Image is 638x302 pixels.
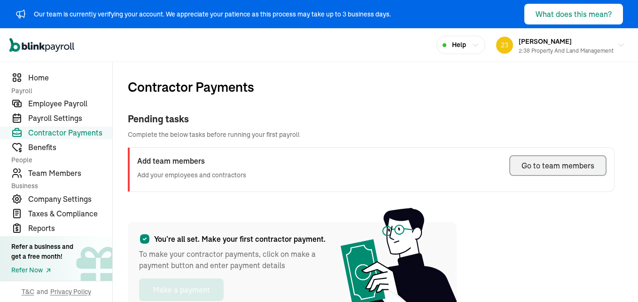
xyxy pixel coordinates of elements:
[28,167,112,179] span: Team Members
[28,223,112,234] span: Reports
[28,208,112,219] span: Taxes & Compliance
[452,40,466,50] span: Help
[154,233,326,245] span: You’re all set. Make your first contractor payment.
[28,127,112,138] span: Contractor Payments
[509,155,607,176] button: Go to team members
[536,8,612,20] div: What does this mean?
[11,242,73,262] div: Refer a business and get a free month!
[11,86,107,95] span: Payroll
[139,278,224,301] button: Make a payment
[28,142,112,153] span: Benefits
[137,155,246,167] h3: Add team members
[591,257,638,302] iframe: Chat Widget
[11,181,107,191] span: Business
[11,265,73,275] a: Refer Now
[436,36,485,54] button: Help
[22,287,34,296] span: T&C
[137,170,246,180] p: Add your employees and contractors
[128,77,254,97] span: Contractor Payments
[28,72,112,83] span: Home
[28,193,112,205] span: Company Settings
[28,112,112,124] span: Payroll Settings
[11,155,107,165] span: People
[519,47,614,55] div: 2:38 Property and Land Management
[139,248,327,271] span: To make your contractor payments, click on make a payment button and enter payment details
[28,98,112,109] span: Employee Payroll
[524,4,623,24] button: What does this mean?
[50,287,91,296] span: Privacy Policy
[492,33,629,57] button: [PERSON_NAME]2:38 Property and Land Management
[128,112,615,126] div: Pending tasks
[521,160,594,171] div: Go to team members
[34,9,391,19] div: Our team is currently verifying your account. We appreciate your patience as this process may tak...
[128,130,615,140] span: Complete the below tasks before running your first payroll
[9,32,74,59] nav: Global
[519,37,572,46] span: [PERSON_NAME]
